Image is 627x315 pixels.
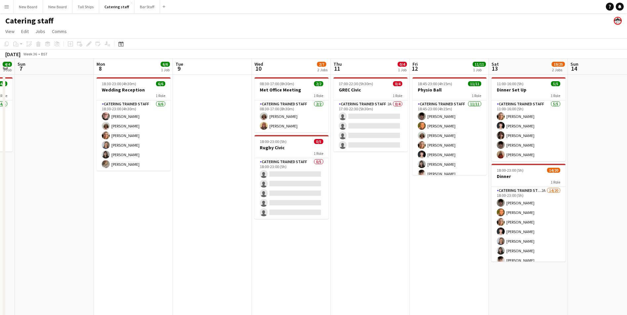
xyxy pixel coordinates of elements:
span: Jobs [35,28,45,34]
span: 14 [569,65,578,72]
span: Fri [412,61,418,67]
h3: Physio Ball [412,87,487,93]
span: 19/25 [552,62,565,67]
span: Sat [491,61,499,67]
button: Tall Ships [72,0,99,13]
span: 14/20 [547,168,560,173]
h3: Met Office Meeting [255,87,329,93]
span: Thu [333,61,342,67]
span: 1 Role [156,93,165,98]
div: BST [41,52,48,56]
span: 11/11 [473,62,486,67]
span: 12 [411,65,418,72]
a: Edit [19,27,31,36]
app-card-role: Catering trained staff2/208:30-17:00 (8h30m)[PERSON_NAME][PERSON_NAME] [255,100,329,132]
h3: Dinner Set Up [491,87,566,93]
span: 11:00-16:00 (5h) [497,81,524,86]
a: View [3,27,17,36]
span: 2/7 [317,62,326,67]
div: 1 Job [473,67,486,72]
span: Week 36 [22,52,38,56]
h3: Dinner [491,173,566,179]
span: 6/6 [161,62,170,67]
span: 8 [96,65,105,72]
h3: GREC Civic [333,87,408,93]
app-card-role: Catering trained staff6/618:30-23:00 (4h30m)[PERSON_NAME][PERSON_NAME][PERSON_NAME][PERSON_NAME][... [97,100,171,171]
span: 13 [490,65,499,72]
span: 17:00-22:30 (5h30m) [339,81,373,86]
span: Tue [176,61,183,67]
span: 5/5 [551,81,560,86]
app-job-card: 17:00-22:30 (5h30m)0/4GREC Civic1 RoleCatering trained staff2A0/417:00-22:30 (5h30m) [333,77,408,152]
span: 18:30-23:00 (4h30m) [102,81,136,86]
span: Mon [97,61,105,67]
app-job-card: 08:30-17:00 (8h30m)2/2Met Office Meeting1 RoleCatering trained staff2/208:30-17:00 (8h30m)[PERSON... [255,77,329,132]
span: 18:00-23:00 (5h) [260,139,287,144]
app-card-role: Catering trained staff11/1118:45-23:00 (4h15m)[PERSON_NAME][PERSON_NAME][PERSON_NAME][PERSON_NAME... [412,100,487,219]
span: 18:00-23:00 (5h) [497,168,524,173]
span: 0/5 [314,139,323,144]
span: Sun [570,61,578,67]
app-card-role: Catering trained staff2A0/417:00-22:30 (5h30m) [333,100,408,152]
h3: Wedding Reception [97,87,171,93]
span: Comms [52,28,67,34]
div: 1 Job [161,67,170,72]
span: 1 Role [314,151,323,156]
span: 1 Role [314,93,323,98]
app-user-avatar: Beach Ballroom [614,17,622,25]
div: 2 Jobs [552,67,565,72]
span: 10 [254,65,263,72]
span: 1 Role [551,180,560,185]
span: Wed [255,61,263,67]
span: 2/2 [314,81,323,86]
app-job-card: 18:30-23:00 (4h30m)6/6Wedding Reception1 RoleCatering trained staff6/618:30-23:00 (4h30m)[PERSON_... [97,77,171,171]
span: 4/4 [3,62,12,67]
div: [DATE] [5,51,20,57]
a: Comms [49,27,69,36]
span: 6/6 [156,81,165,86]
div: 1 Job [398,67,407,72]
h1: Catering staff [5,16,54,26]
span: 11/11 [468,81,481,86]
span: 18:45-23:00 (4h15m) [418,81,452,86]
span: 1 Role [393,93,402,98]
button: Bar Staff [135,0,160,13]
div: 2 Jobs [317,67,328,72]
a: Jobs [33,27,48,36]
app-card-role: Catering trained staff5/511:00-16:00 (5h)[PERSON_NAME][PERSON_NAME][PERSON_NAME][PERSON_NAME][PER... [491,100,566,161]
span: 0/4 [398,62,407,67]
span: Edit [21,28,29,34]
app-job-card: 11:00-16:00 (5h)5/5Dinner Set Up1 RoleCatering trained staff5/511:00-16:00 (5h)[PERSON_NAME][PERS... [491,77,566,161]
span: View [5,28,15,34]
h3: Rugby Civic [255,145,329,151]
app-job-card: 18:45-23:00 (4h15m)11/11Physio Ball1 RoleCatering trained staff11/1118:45-23:00 (4h15m)[PERSON_NA... [412,77,487,175]
span: 11 [333,65,342,72]
button: New Board [43,0,72,13]
span: 08:30-17:00 (8h30m) [260,81,294,86]
span: 7 [17,65,25,72]
app-job-card: 18:00-23:00 (5h)14/20Dinner1 RoleCatering trained staff2A14/2018:00-23:00 (5h)[PERSON_NAME][PERSO... [491,164,566,262]
app-card-role: Catering trained staff0/518:00-23:00 (5h) [255,158,329,219]
span: 9 [175,65,183,72]
span: 1 Role [472,93,481,98]
button: Catering staff [99,0,135,13]
span: Sun [18,61,25,67]
app-job-card: 18:00-23:00 (5h)0/5Rugby Civic1 RoleCatering trained staff0/518:00-23:00 (5h) [255,135,329,219]
span: 1 Role [551,93,560,98]
span: 0/4 [393,81,402,86]
button: New Board [14,0,43,13]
